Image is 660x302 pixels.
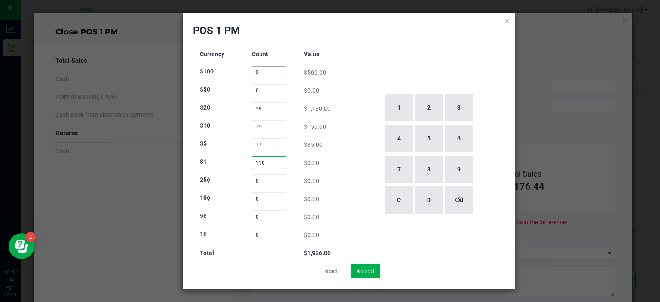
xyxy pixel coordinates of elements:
[200,67,214,76] label: $100
[200,103,210,112] label: $20
[445,186,473,214] button: ⌫
[304,69,326,76] span: $500.00
[9,233,34,259] iframe: Resource center
[318,264,344,278] button: Reset
[304,195,319,202] span: $0.00
[200,51,235,58] h3: Currency
[252,84,287,97] input: Count
[200,157,207,166] label: $1
[304,177,319,184] span: $0.00
[200,250,235,256] h3: Total
[304,214,319,220] span: $0.00
[252,66,287,79] input: Count
[252,174,287,187] input: Count
[252,210,287,223] input: Count
[304,250,339,256] h3: $1,926.00
[445,125,473,152] button: 6
[415,125,443,152] button: 5
[252,120,287,133] input: Count
[415,94,443,121] button: 2
[351,264,380,278] button: Accept
[304,159,319,166] span: $0.00
[200,139,207,148] label: $5
[304,87,319,94] span: $0.00
[200,229,207,238] label: 1¢
[200,193,210,202] label: 10¢
[252,138,287,151] input: Count
[304,232,319,238] span: $0.00
[252,102,287,115] input: Count
[252,156,287,169] input: Count
[304,105,331,112] span: $1,180.00
[304,123,326,130] span: $150.00
[445,94,473,121] button: 3
[200,211,207,220] label: 5¢
[252,229,287,241] input: Count
[304,51,339,58] h3: Value
[385,125,413,152] button: 4
[200,85,210,94] label: $50
[385,94,413,121] button: 1
[200,175,210,184] label: 25¢
[415,186,443,214] button: 0
[415,156,443,183] button: 8
[445,156,473,183] button: 9
[200,121,210,130] label: $10
[193,24,240,37] h2: POS 1 PM
[385,156,413,183] button: 7
[25,232,36,242] iframe: Resource center unread badge
[304,141,323,148] span: $85.00
[385,186,413,214] button: C
[252,51,287,58] h3: Count
[252,192,287,205] input: Count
